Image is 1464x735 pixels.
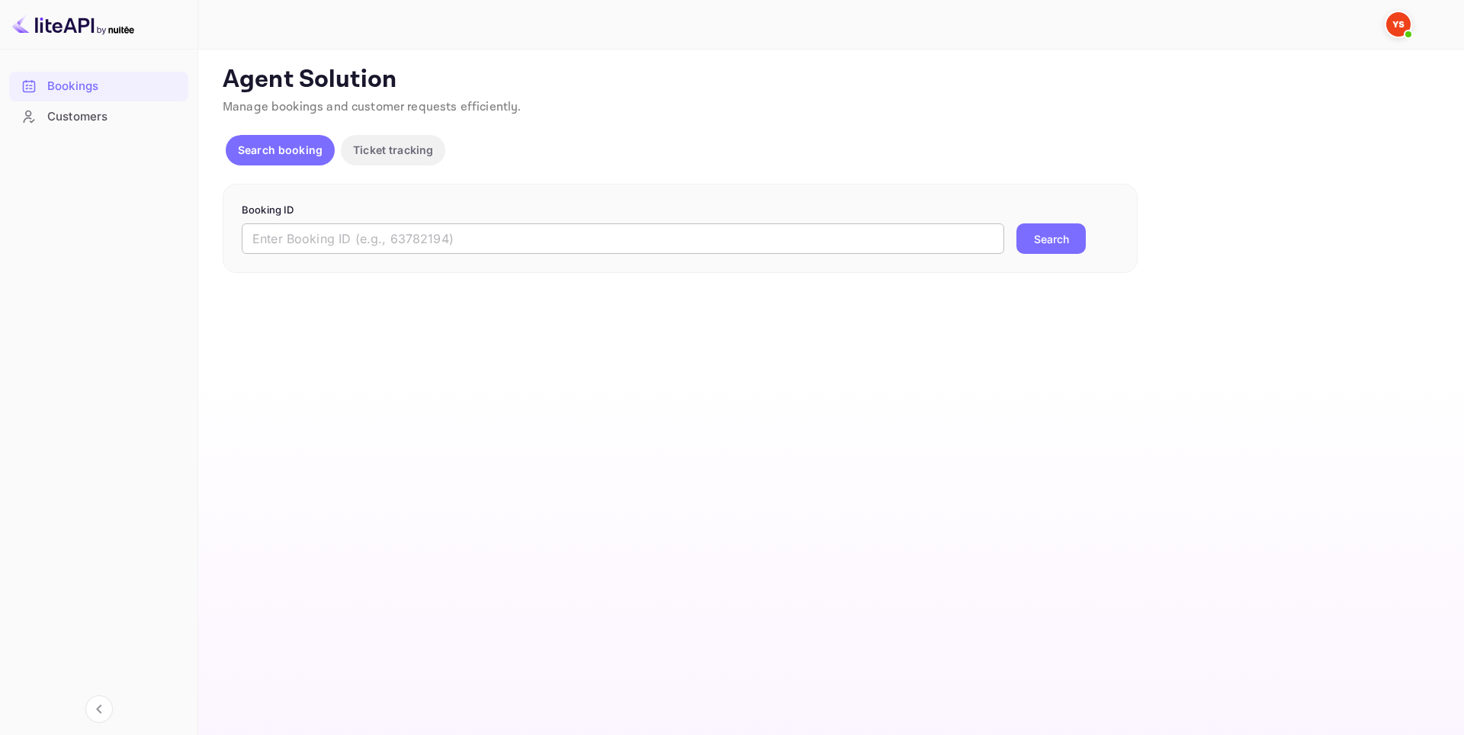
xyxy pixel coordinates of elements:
[9,102,188,132] div: Customers
[238,142,323,158] p: Search booking
[12,12,134,37] img: LiteAPI logo
[85,695,113,723] button: Collapse navigation
[242,223,1004,254] input: Enter Booking ID (e.g., 63782194)
[9,72,188,100] a: Bookings
[1016,223,1086,254] button: Search
[223,65,1437,95] p: Agent Solution
[242,203,1119,218] p: Booking ID
[353,142,433,158] p: Ticket tracking
[47,78,181,95] div: Bookings
[223,99,522,115] span: Manage bookings and customer requests efficiently.
[9,102,188,130] a: Customers
[47,108,181,126] div: Customers
[9,72,188,101] div: Bookings
[1386,12,1411,37] img: Yandex Support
